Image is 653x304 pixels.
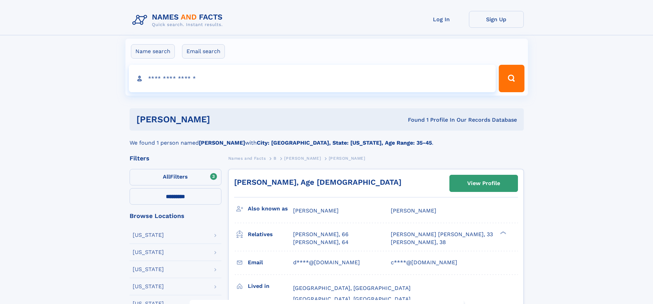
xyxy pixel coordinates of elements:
[248,229,293,240] h3: Relatives
[182,44,225,59] label: Email search
[293,207,339,214] span: [PERSON_NAME]
[234,178,401,186] a: [PERSON_NAME], Age [DEMOGRAPHIC_DATA]
[130,169,221,185] label: Filters
[257,139,432,146] b: City: [GEOGRAPHIC_DATA], State: [US_STATE], Age Range: 35-45
[228,154,266,162] a: Names and Facts
[499,65,524,92] button: Search Button
[467,175,500,191] div: View Profile
[284,156,321,161] span: [PERSON_NAME]
[414,11,469,28] a: Log In
[274,156,277,161] span: B
[391,239,446,246] a: [PERSON_NAME], 38
[391,207,436,214] span: [PERSON_NAME]
[450,175,518,192] a: View Profile
[130,11,228,29] img: Logo Names and Facts
[130,155,221,161] div: Filters
[131,44,175,59] label: Name search
[329,156,365,161] span: [PERSON_NAME]
[130,131,524,147] div: We found 1 person named with .
[498,231,507,235] div: ❯
[248,203,293,215] h3: Also known as
[469,11,524,28] a: Sign Up
[199,139,245,146] b: [PERSON_NAME]
[391,231,493,238] a: [PERSON_NAME] [PERSON_NAME], 33
[274,154,277,162] a: B
[248,257,293,268] h3: Email
[293,231,349,238] a: [PERSON_NAME], 66
[163,173,170,180] span: All
[133,250,164,255] div: [US_STATE]
[129,65,496,92] input: search input
[248,280,293,292] h3: Lived in
[309,116,517,124] div: Found 1 Profile In Our Records Database
[130,213,221,219] div: Browse Locations
[293,239,349,246] a: [PERSON_NAME], 64
[284,154,321,162] a: [PERSON_NAME]
[133,232,164,238] div: [US_STATE]
[293,296,411,302] span: [GEOGRAPHIC_DATA], [GEOGRAPHIC_DATA]
[133,267,164,272] div: [US_STATE]
[133,284,164,289] div: [US_STATE]
[293,285,411,291] span: [GEOGRAPHIC_DATA], [GEOGRAPHIC_DATA]
[136,115,309,124] h1: [PERSON_NAME]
